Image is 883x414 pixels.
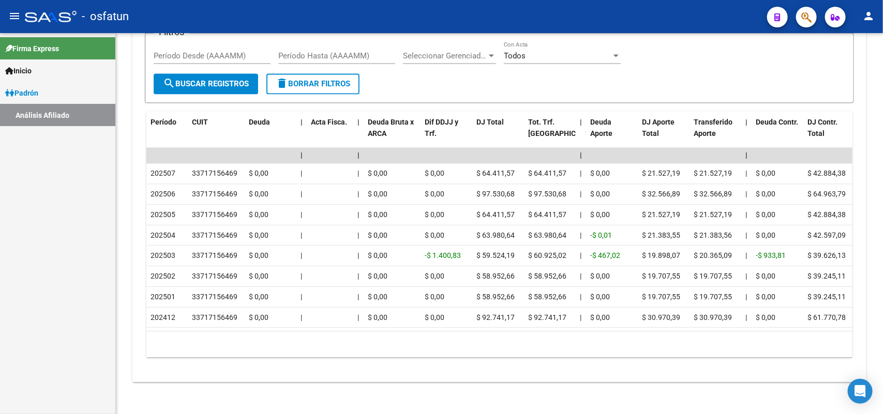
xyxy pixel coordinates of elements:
span: $ 19.707,55 [694,293,732,301]
span: $ 0,00 [425,210,444,219]
span: $ 64.963,79 [807,190,846,198]
span: $ 39.626,13 [807,251,846,259]
span: | [301,251,302,259]
span: $ 0,00 [425,190,444,198]
button: Borrar Filtros [266,73,360,94]
span: $ 92.741,17 [528,313,566,321]
span: $ 0,00 [756,169,775,177]
span: $ 0,00 [590,313,610,321]
span: $ 32.566,89 [642,190,680,198]
span: $ 0,00 [368,169,387,177]
span: | [580,190,581,198]
datatable-header-cell: Acta Fisca. [307,111,353,157]
span: | [745,190,747,198]
span: Transferido Aporte [694,118,732,138]
span: $ 0,00 [249,313,268,321]
span: 202502 [151,272,175,280]
datatable-header-cell: Deuda [245,111,296,157]
span: $ 58.952,66 [528,293,566,301]
datatable-header-cell: | [296,111,307,157]
span: $ 0,00 [590,190,610,198]
span: 202507 [151,169,175,177]
span: $ 0,00 [425,313,444,321]
span: $ 39.245,11 [807,272,846,280]
datatable-header-cell: DJ Aporte Total [638,111,690,157]
span: Deuda Bruta x ARCA [368,118,414,138]
span: | [745,293,747,301]
span: $ 63.980,64 [528,231,566,239]
span: $ 21.383,55 [642,231,680,239]
span: $ 0,00 [249,169,268,177]
span: $ 19.707,55 [694,272,732,280]
span: $ 21.527,19 [694,210,732,219]
span: $ 64.411,57 [476,169,515,177]
span: $ 0,00 [590,210,610,219]
span: $ 58.952,66 [528,272,566,280]
span: | [745,231,747,239]
span: $ 0,00 [590,293,610,301]
span: $ 21.527,19 [694,169,732,177]
span: | [357,151,360,159]
span: $ 32.566,89 [694,190,732,198]
span: 202505 [151,210,175,219]
span: Deuda Contr. [756,118,798,126]
span: $ 42.597,09 [807,231,846,239]
span: $ 58.952,66 [476,293,515,301]
span: $ 0,00 [249,272,268,280]
span: -$ 1.400,83 [425,251,461,259]
span: | [357,118,360,126]
span: | [357,272,359,280]
span: $ 0,00 [590,272,610,280]
span: | [301,118,303,126]
span: $ 0,00 [368,272,387,280]
span: | [301,313,302,321]
span: DJ Total [476,118,504,126]
span: | [580,210,581,219]
span: DJ Aporte Total [642,118,675,138]
span: 202412 [151,313,175,321]
span: -$ 0,01 [590,231,612,239]
span: Deuda [249,118,270,126]
span: | [580,293,581,301]
span: $ 64.411,57 [528,210,566,219]
datatable-header-cell: | [741,111,752,157]
span: | [745,118,747,126]
span: | [580,231,581,239]
div: 33717156469 [192,312,237,324]
span: $ 0,00 [425,231,444,239]
span: $ 19.898,07 [642,251,680,259]
span: | [580,313,581,321]
div: 33717156469 [192,209,237,221]
span: Dif DDJJ y Trf. [425,118,458,138]
span: Firma Express [5,43,59,54]
span: 202501 [151,293,175,301]
span: -$ 933,81 [756,251,786,259]
span: $ 21.527,19 [642,169,680,177]
button: Buscar Registros [154,73,258,94]
span: $ 63.980,64 [476,231,515,239]
datatable-header-cell: Período [146,111,188,157]
div: 33717156469 [192,291,237,303]
span: | [301,190,302,198]
span: Buscar Registros [163,79,249,88]
span: $ 0,00 [368,293,387,301]
span: | [745,251,747,259]
span: | [580,251,581,259]
span: 202503 [151,251,175,259]
span: | [301,210,302,219]
mat-icon: delete [276,77,288,89]
span: $ 97.530,68 [528,190,566,198]
span: $ 0,00 [425,169,444,177]
span: | [357,313,359,321]
span: Acta Fisca. [311,118,347,126]
div: 33717156469 [192,188,237,200]
span: $ 30.970,39 [694,313,732,321]
span: $ 39.245,11 [807,293,846,301]
span: $ 0,00 [590,169,610,177]
span: $ 19.707,55 [642,293,680,301]
span: $ 0,00 [368,190,387,198]
div: 33717156469 [192,229,237,241]
span: 202504 [151,231,175,239]
span: $ 0,00 [425,293,444,301]
span: | [357,210,359,219]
